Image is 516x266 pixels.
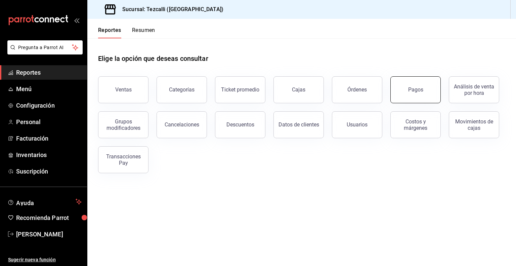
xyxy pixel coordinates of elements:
span: Inventarios [16,150,82,159]
button: Cajas [273,76,324,103]
span: Menú [16,84,82,93]
div: Análisis de venta por hora [453,83,495,96]
button: Pregunta a Parrot AI [7,40,83,54]
div: Costos y márgenes [395,118,436,131]
div: Descuentos [226,121,254,128]
div: Grupos modificadores [102,118,144,131]
button: Ventas [98,76,148,103]
span: Facturación [16,134,82,143]
span: Configuración [16,101,82,110]
button: Ticket promedio [215,76,265,103]
span: Personal [16,117,82,126]
button: Descuentos [215,111,265,138]
div: Categorías [169,86,195,93]
button: Transacciones Pay [98,146,148,173]
button: Órdenes [332,76,382,103]
span: Pregunta a Parrot AI [18,44,72,51]
div: Órdenes [347,86,367,93]
div: Movimientos de cajas [453,118,495,131]
button: Resumen [132,27,155,38]
button: Cancelaciones [157,111,207,138]
span: Sugerir nueva función [8,256,82,263]
span: Ayuda [16,198,73,206]
div: navigation tabs [98,27,155,38]
div: Cajas [292,86,305,93]
button: Análisis de venta por hora [449,76,499,103]
h1: Elige la opción que deseas consultar [98,53,208,64]
span: [PERSON_NAME] [16,230,82,239]
button: Reportes [98,27,121,38]
button: Costos y márgenes [390,111,441,138]
button: Movimientos de cajas [449,111,499,138]
div: Usuarios [347,121,368,128]
button: Categorías [157,76,207,103]
button: Datos de clientes [273,111,324,138]
div: Transacciones Pay [102,153,144,166]
div: Ticket promedio [221,86,259,93]
h3: Sucursal: Tezcalli ([GEOGRAPHIC_DATA]) [117,5,223,13]
span: Suscripción [16,167,82,176]
div: Cancelaciones [165,121,199,128]
div: Pagos [408,86,423,93]
div: Datos de clientes [278,121,319,128]
div: Ventas [115,86,132,93]
button: Usuarios [332,111,382,138]
span: Recomienda Parrot [16,213,82,222]
button: Pagos [390,76,441,103]
button: Grupos modificadores [98,111,148,138]
span: Reportes [16,68,82,77]
a: Pregunta a Parrot AI [5,49,83,56]
button: open_drawer_menu [74,17,79,23]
